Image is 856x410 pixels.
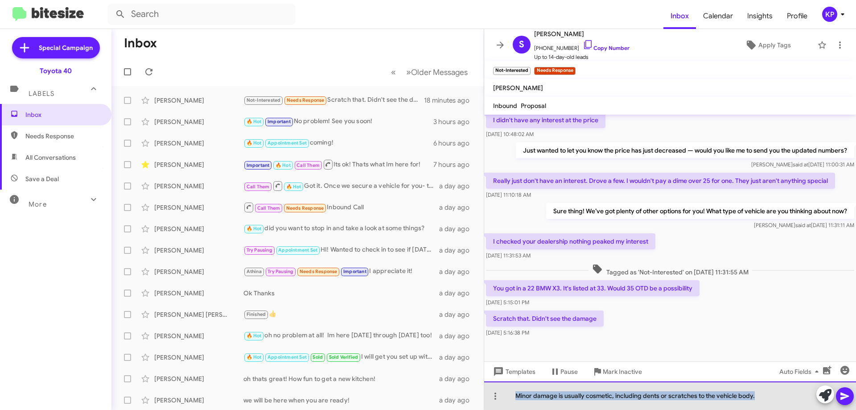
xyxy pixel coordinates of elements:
[391,66,396,78] span: «
[243,202,439,213] div: Inbound Call
[247,119,262,124] span: 🔥 Hot
[546,203,854,219] p: Sure thing! We’ve got plenty of other options for you! What type of vehicle are you thinking abou...
[411,67,468,77] span: Older Messages
[491,364,535,380] span: Templates
[439,203,477,212] div: a day ago
[534,29,630,39] span: [PERSON_NAME]
[313,354,323,360] span: Sold
[154,267,243,276] div: [PERSON_NAME]
[560,364,578,380] span: Pause
[588,264,752,277] span: Tagged as 'Not-Interested' on [DATE] 11:31:55 AM
[521,102,546,110] span: Proposal
[278,247,317,253] span: Appointment Set
[247,226,262,232] span: 🔥 Hot
[329,354,358,360] span: Sold Verified
[243,309,439,319] div: 👍
[243,396,439,405] div: we will be here when you are ready!
[386,63,473,81] nav: Page navigation example
[286,205,324,211] span: Needs Response
[603,364,642,380] span: Mark Inactive
[243,159,433,170] div: Its ok! Thats what Im here for!
[154,289,243,298] div: [PERSON_NAME]
[247,184,270,190] span: Call Them
[439,289,477,298] div: a day ago
[154,182,243,191] div: [PERSON_NAME]
[519,37,524,52] span: S
[300,269,337,274] span: Needs Response
[29,90,54,98] span: Labels
[793,161,808,168] span: said at
[247,247,272,253] span: Try Pausing
[247,162,270,168] span: Important
[267,140,307,146] span: Appointment Set
[287,97,325,103] span: Needs Response
[154,224,243,233] div: [PERSON_NAME]
[154,117,243,126] div: [PERSON_NAME]
[154,396,243,405] div: [PERSON_NAME]
[433,117,477,126] div: 3 hours ago
[722,37,813,53] button: Apply Tags
[267,354,307,360] span: Appointment Set
[740,3,780,29] a: Insights
[439,267,477,276] div: a day ago
[243,245,439,255] div: HI! Wanted to check in to see if [DATE] or [DATE] works for you to stop in a see the GLE?
[516,142,854,158] p: Just wanted to let you know the price has just decreased — would you like me to send you the upda...
[696,3,740,29] span: Calendar
[154,160,243,169] div: [PERSON_NAME]
[583,45,630,51] a: Copy Number
[486,173,835,189] p: Really just don't have an interest. Drove a few. I wouldn't pay a dime over 25 for one. They just...
[25,153,76,162] span: All Conversations
[406,66,411,78] span: »
[486,131,534,137] span: [DATE] 10:48:02 AM
[439,353,477,362] div: a day ago
[780,3,815,29] a: Profile
[247,269,262,274] span: Athina
[424,96,477,105] div: 18 minutes ago
[247,311,266,317] span: Finished
[401,63,473,81] button: Next
[25,174,59,183] span: Save a Deal
[25,110,101,119] span: Inbox
[433,160,477,169] div: 7 hours ago
[267,119,291,124] span: Important
[154,246,243,255] div: [PERSON_NAME]
[243,95,424,105] div: Scratch that. Didn't see the damage
[663,3,696,29] a: Inbox
[484,364,543,380] button: Templates
[243,116,433,127] div: No problem! See you soon!
[243,352,439,362] div: I will get you set up with [PERSON_NAME] so he can help you go over everything! Not a problem at all
[534,53,630,62] span: Up to 14-day-old leads
[486,329,529,336] span: [DATE] 5:16:38 PM
[124,36,157,50] h1: Inbox
[243,374,439,383] div: oh thats great! How fun to get a new kitchen!
[486,311,604,327] p: Scratch that. Didn't see the damage
[815,7,846,22] button: KP
[286,184,301,190] span: 🔥 Hot
[276,162,291,168] span: 🔥 Hot
[439,246,477,255] div: a day ago
[493,67,531,75] small: Not-Interested
[493,102,517,110] span: Inbound
[257,205,280,211] span: Call Them
[486,280,700,296] p: You got in a 22 BMW X3. It's listed at 33. Would 35 OTD be a possibility
[758,37,791,53] span: Apply Tags
[433,139,477,148] div: 6 hours ago
[439,331,477,340] div: a day ago
[154,96,243,105] div: [PERSON_NAME]
[247,140,262,146] span: 🔥 Hot
[779,364,822,380] span: Auto Fields
[154,310,243,319] div: [PERSON_NAME] [PERSON_NAME]
[439,374,477,383] div: a day ago
[486,191,531,198] span: [DATE] 11:10:18 AM
[439,224,477,233] div: a day ago
[267,269,293,274] span: Try Pausing
[243,331,439,341] div: oh no problem at all! Im here [DATE] through [DATE] too!
[243,138,433,148] div: coming!
[534,67,575,75] small: Needs Response
[29,200,47,208] span: More
[154,353,243,362] div: [PERSON_NAME]
[154,203,243,212] div: [PERSON_NAME]
[25,132,101,141] span: Needs Response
